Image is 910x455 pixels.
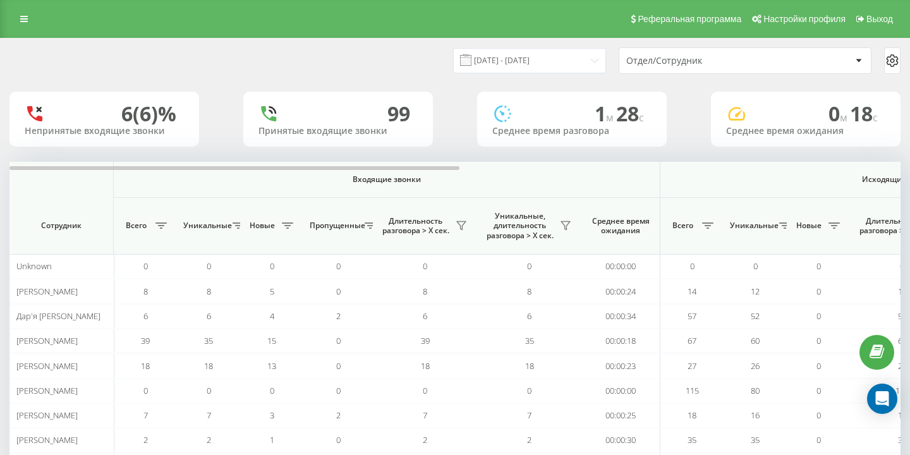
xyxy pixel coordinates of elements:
[850,100,878,127] span: 18
[143,385,148,396] span: 0
[379,216,452,236] span: Длительность разговора > Х сек.
[183,221,229,231] span: Уникальные
[121,102,176,126] div: 6 (6)%
[207,409,211,421] span: 7
[270,286,274,297] span: 5
[816,434,821,446] span: 0
[143,286,148,297] span: 8
[421,360,430,372] span: 18
[387,102,410,126] div: 99
[16,286,78,297] span: [PERSON_NAME]
[840,111,850,124] span: м
[207,385,211,396] span: 0
[595,100,616,127] span: 1
[423,409,427,421] span: 7
[867,384,897,414] div: Open Intercom Messenger
[527,385,531,396] span: 0
[207,434,211,446] span: 2
[581,379,660,403] td: 00:00:00
[581,329,660,353] td: 00:00:18
[423,385,427,396] span: 0
[591,216,650,236] span: Среднее время ожидания
[336,434,341,446] span: 0
[816,360,821,372] span: 0
[816,310,821,322] span: 0
[751,335,760,346] span: 60
[688,434,696,446] span: 35
[270,409,274,421] span: 3
[16,310,100,322] span: Дар'я [PERSON_NAME]
[204,360,213,372] span: 18
[207,310,211,322] span: 6
[270,310,274,322] span: 4
[525,335,534,346] span: 35
[616,100,644,127] span: 28
[751,385,760,396] span: 80
[143,434,148,446] span: 2
[423,434,427,446] span: 2
[258,126,418,136] div: Принятые входящие звонки
[688,360,696,372] span: 27
[688,335,696,346] span: 67
[246,221,278,231] span: Новые
[816,286,821,297] span: 0
[667,221,698,231] span: Всего
[816,260,821,272] span: 0
[527,434,531,446] span: 2
[141,335,150,346] span: 39
[751,310,760,322] span: 52
[16,260,52,272] span: Unknown
[638,14,741,24] span: Реферальная программа
[336,385,341,396] span: 0
[120,221,152,231] span: Всего
[336,286,341,297] span: 0
[270,260,274,272] span: 0
[751,360,760,372] span: 26
[686,385,699,396] span: 115
[581,254,660,279] td: 00:00:00
[866,14,893,24] span: Выход
[816,409,821,421] span: 0
[730,221,775,231] span: Уникальные
[267,335,276,346] span: 15
[527,409,531,421] span: 7
[527,260,531,272] span: 0
[816,385,821,396] span: 0
[16,360,78,372] span: [PERSON_NAME]
[527,310,531,322] span: 6
[207,286,211,297] span: 8
[141,360,150,372] span: 18
[25,126,184,136] div: Непринятые входящие звонки
[688,409,696,421] span: 18
[270,385,274,396] span: 0
[688,286,696,297] span: 14
[16,434,78,446] span: [PERSON_NAME]
[751,434,760,446] span: 35
[581,304,660,329] td: 00:00:34
[690,260,695,272] span: 0
[816,335,821,346] span: 0
[423,310,427,322] span: 6
[423,286,427,297] span: 8
[639,111,644,124] span: c
[793,221,825,231] span: Новые
[16,409,78,421] span: [PERSON_NAME]
[16,335,78,346] span: [PERSON_NAME]
[828,100,850,127] span: 0
[581,353,660,378] td: 00:00:23
[873,111,878,124] span: c
[626,56,777,66] div: Отдел/Сотрудник
[147,174,627,185] span: Входящие звонки
[336,409,341,421] span: 2
[336,360,341,372] span: 0
[581,403,660,428] td: 00:00:25
[581,428,660,452] td: 00:00:30
[143,310,148,322] span: 6
[527,286,531,297] span: 8
[525,360,534,372] span: 18
[763,14,846,24] span: Настройки профиля
[423,260,427,272] span: 0
[421,335,430,346] span: 39
[143,409,148,421] span: 7
[581,279,660,303] td: 00:00:24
